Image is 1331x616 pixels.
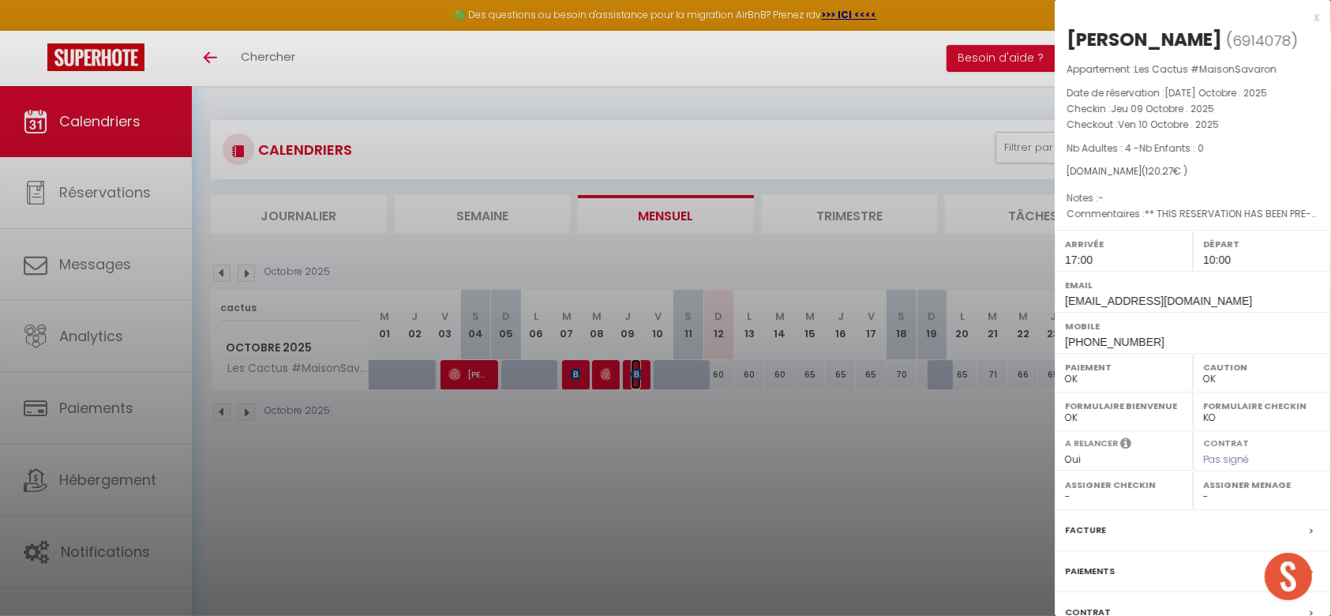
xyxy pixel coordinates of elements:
[1164,86,1267,100] span: [DATE] Octobre . 2025
[1098,191,1104,205] span: -
[1067,27,1222,52] div: [PERSON_NAME]
[1265,553,1312,600] div: Ouvrir le chat
[1065,295,1252,307] span: [EMAIL_ADDRESS][DOMAIN_NAME]
[1139,141,1204,155] span: Nb Enfants : 0
[1203,398,1321,414] label: Formulaire Checkin
[1065,254,1093,266] span: 17:00
[1120,437,1131,454] i: Sélectionner OUI si vous souhaiter envoyer les séquences de messages post-checkout
[1067,190,1319,206] p: Notes :
[1203,437,1249,447] label: Contrat
[1145,164,1173,178] span: 120.27
[1203,236,1321,252] label: Départ
[1203,359,1321,375] label: Caution
[1203,477,1321,493] label: Assigner Menage
[1067,164,1319,179] div: [DOMAIN_NAME]
[1065,336,1164,348] span: [PHONE_NUMBER]
[1067,85,1319,101] p: Date de réservation :
[1067,141,1204,155] span: Nb Adultes : 4 -
[1065,563,1115,580] label: Paiements
[1065,277,1321,293] label: Email
[1232,31,1291,51] span: 6914078
[1067,101,1319,117] p: Checkin :
[1065,522,1106,539] label: Facture
[1065,477,1183,493] label: Assigner Checkin
[1142,164,1187,178] span: ( € )
[1065,318,1321,334] label: Mobile
[1065,437,1118,450] label: A relancer
[1067,206,1319,222] p: Commentaires :
[1111,102,1214,115] span: Jeu 09 Octobre . 2025
[1067,62,1319,77] p: Appartement :
[1226,29,1298,51] span: ( )
[1065,398,1183,414] label: Formulaire Bienvenue
[1065,236,1183,252] label: Arrivée
[1118,118,1219,131] span: Ven 10 Octobre . 2025
[1055,8,1319,27] div: x
[1067,117,1319,133] p: Checkout :
[1203,453,1249,466] span: Pas signé
[1065,359,1183,375] label: Paiement
[1203,254,1231,266] span: 10:00
[1134,62,1277,76] span: Les Cactus #MaisonSavaron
